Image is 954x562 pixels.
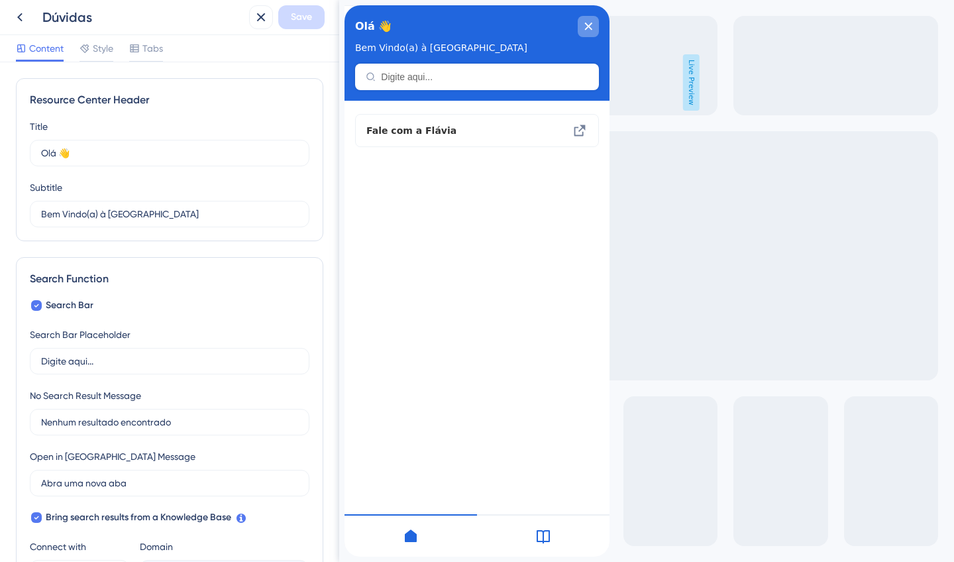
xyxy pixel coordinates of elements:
input: Title [41,146,298,160]
span: Olá 👋 [11,11,47,31]
div: 3 [127,7,131,17]
input: Digite aqui... [41,354,298,368]
span: Fale com a Flávia [22,117,178,133]
div: Title [30,119,48,135]
div: Dúvidas [42,8,244,27]
span: Tire suas dúvidas aqui [6,3,119,19]
div: Search Bar Placeholder [30,327,131,343]
span: Bring search results from a Knowledge Base [46,510,231,526]
div: Connect with [30,539,129,555]
span: Search Bar [46,298,93,313]
div: Fale com a Flávia [22,117,199,133]
span: Save [291,9,312,25]
div: Open in [GEOGRAPHIC_DATA] Message [30,449,195,465]
div: Subtitle [30,180,62,196]
span: Content [29,40,64,56]
div: Resource Center Header [30,92,309,108]
input: Nenhum resultado encontrado [41,415,298,429]
button: Save [278,5,325,29]
div: close resource center [233,11,254,32]
input: Abra uma nova aba [41,476,298,490]
input: Description [41,207,298,221]
span: Tabs [142,40,163,56]
span: Live Preview [344,54,360,111]
div: Search Function [30,271,309,287]
span: Style [93,40,113,56]
div: No Search Result Message [30,388,141,404]
input: Digite aqui... [36,66,244,77]
div: Domain [140,539,173,555]
span: Bem Vindo(a) à [GEOGRAPHIC_DATA] [11,37,183,48]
